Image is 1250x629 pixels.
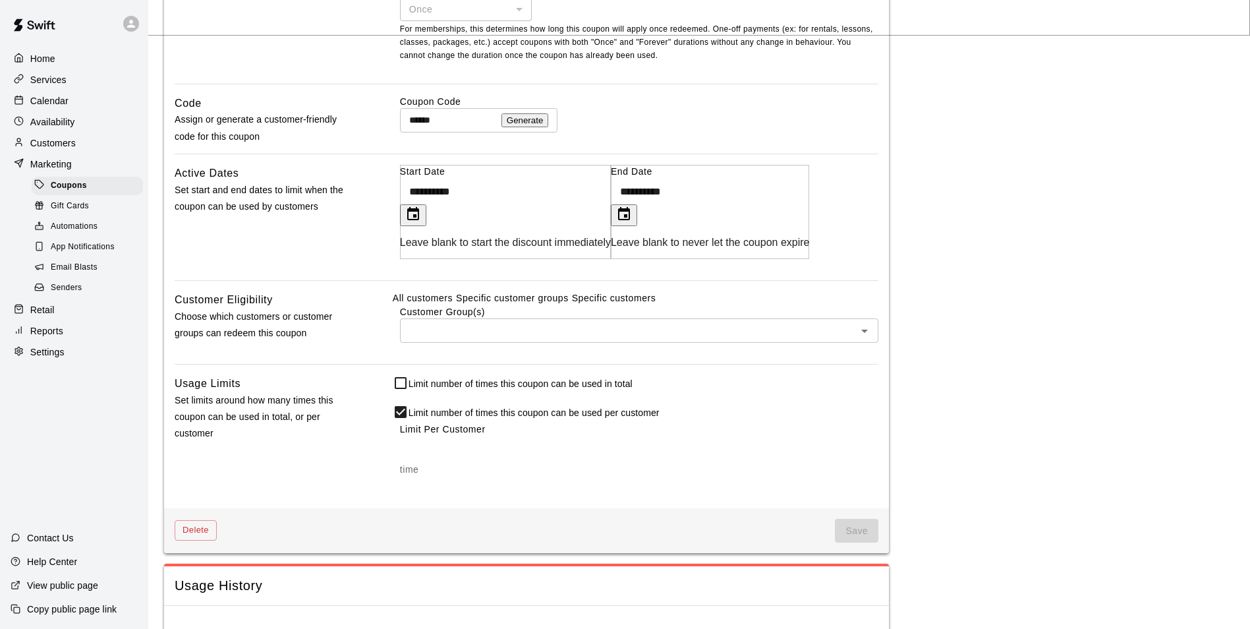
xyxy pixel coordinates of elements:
[855,322,874,340] button: Open
[409,377,633,392] h6: Limit number of times this coupon can be used in total
[501,113,549,127] button: Generate
[175,111,358,144] p: Assign or generate a customer-friendly code for this coupon
[51,220,98,233] span: Automations
[175,95,202,112] h6: Code
[11,91,138,111] a: Calendar
[175,291,273,309] h6: Customer Eligibility
[30,52,55,65] p: Home
[393,291,453,305] span: All customers
[32,258,143,277] div: Email Blasts
[51,282,82,295] span: Senders
[400,23,878,63] p: For memberships, this determines how long this coupon will apply once redeemed. One-off payments ...
[400,424,486,434] label: Limit Per Customer
[32,197,143,216] div: Gift Cards
[32,175,148,196] a: Coupons
[32,237,148,258] a: App Notifications
[400,204,426,226] button: Choose date, selected date is Oct 1, 2025
[400,95,878,108] label: Coupon Code
[175,577,878,595] span: Usage History
[11,70,138,90] a: Services
[175,520,217,541] button: Delete
[11,112,138,132] a: Availability
[30,136,76,150] p: Customers
[409,406,660,421] h6: Limit number of times this coupon can be used per customer
[51,241,115,254] span: App Notifications
[11,154,138,174] a: Marketing
[400,307,485,317] label: Customer Group(s)
[175,165,239,182] h6: Active Dates
[175,182,358,215] p: Set start and end dates to limit when the coupon can be used by customers
[400,463,878,477] p: time
[175,375,241,392] h6: Usage Limits
[611,204,637,226] button: Choose date, selected date is Dec 20, 2025
[30,115,75,129] p: Availability
[572,291,656,305] span: Specific customers
[30,94,69,107] p: Calendar
[11,342,138,362] a: Settings
[11,133,138,153] a: Customers
[27,531,74,545] p: Contact Us
[30,345,65,359] p: Settings
[32,238,143,256] div: App Notifications
[611,165,810,178] label: End Date
[30,303,55,316] p: Retail
[456,291,569,305] span: Specific customer groups
[51,261,98,274] span: Email Blasts
[400,165,611,178] label: Start Date
[175,392,358,442] p: Set limits around how many times this coupon can be used in total, or per customer
[51,179,87,193] span: Coupons
[400,237,611,249] p: Leave blank to start the discount immediately
[51,200,89,213] span: Gift Cards
[32,217,148,237] a: Automations
[27,579,98,592] p: View public page
[611,237,810,249] p: Leave blank to never let the coupon expire
[27,603,117,616] p: Copy public page link
[32,177,143,195] div: Coupons
[30,73,67,86] p: Services
[27,555,77,568] p: Help Center
[30,158,72,171] p: Marketing
[11,321,138,341] a: Reports
[32,258,148,278] a: Email Blasts
[11,300,138,320] a: Retail
[30,324,63,338] p: Reports
[11,49,138,69] a: Home
[32,279,143,297] div: Senders
[32,196,148,216] a: Gift Cards
[32,218,143,236] div: Automations
[32,278,148,299] a: Senders
[175,309,358,342] p: Choose which customers or customer groups can redeem this coupon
